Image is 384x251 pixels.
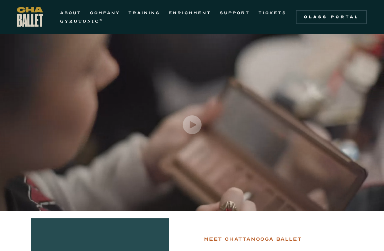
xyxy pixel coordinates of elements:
[169,9,211,17] a: ENRICHMENT
[60,17,103,26] a: GYROTONIC®
[128,9,160,17] a: TRAINING
[258,9,287,17] a: TICKETS
[296,10,367,24] a: Class Portal
[300,14,363,20] div: Class Portal
[17,7,43,27] a: home
[100,18,103,22] sup: ®
[90,9,120,17] a: COMPANY
[220,9,250,17] a: SUPPORT
[204,235,302,244] div: Meet chattanooga ballet
[60,19,100,24] strong: GYROTONIC
[60,9,81,17] a: ABOUT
